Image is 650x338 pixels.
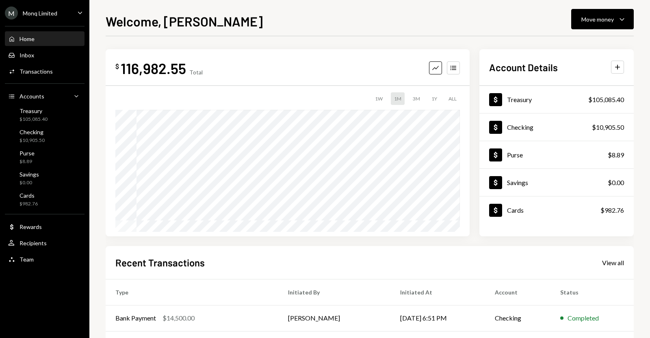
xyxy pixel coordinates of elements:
h1: Welcome, [PERSON_NAME] [106,13,263,29]
h2: Account Details [489,61,558,74]
div: Checking [19,129,45,135]
a: Transactions [5,64,84,79]
div: Purse [19,150,35,157]
button: Move money [571,9,634,29]
div: $982.76 [600,205,624,215]
h2: Recent Transactions [115,256,205,269]
a: Checking$10,905.50 [479,113,634,141]
a: Treasury$105,085.40 [5,105,84,124]
div: Rewards [19,223,42,230]
div: Accounts [19,93,44,100]
a: Inbox [5,48,84,62]
div: $10,905.50 [592,122,624,132]
a: Purse$8.89 [5,147,84,167]
div: Move money [581,15,614,24]
a: Savings$0.00 [479,169,634,196]
th: Initiated At [390,279,485,305]
div: $10,905.50 [19,137,45,144]
div: Cards [19,192,38,199]
div: 116,982.55 [121,59,186,77]
div: $982.76 [19,201,38,207]
a: Treasury$105,085.40 [479,86,634,113]
div: Transactions [19,68,53,75]
th: Account [485,279,551,305]
td: Checking [485,305,551,331]
a: Rewards [5,219,84,234]
a: Recipients [5,236,84,250]
div: Total [189,69,203,76]
div: Team [19,256,34,263]
a: Checking$10,905.50 [5,126,84,146]
div: Recipients [19,240,47,246]
div: Checking [507,123,533,131]
div: $8.89 [608,150,624,160]
div: Treasury [19,107,48,114]
a: Accounts [5,89,84,103]
div: $0.00 [608,178,624,188]
a: Home [5,31,84,46]
div: Treasury [507,96,532,103]
div: Cards [507,206,524,214]
div: $0.00 [19,179,39,186]
div: $ [115,62,119,70]
div: Purse [507,151,523,159]
div: Bank Payment [115,313,156,323]
th: Status [550,279,634,305]
div: Inbox [19,52,34,59]
div: $105,085.40 [19,116,48,123]
td: [PERSON_NAME] [278,305,390,331]
a: View all [602,258,624,267]
th: Initiated By [278,279,390,305]
a: Team [5,252,84,266]
div: 3M [409,92,423,105]
div: Home [19,35,35,42]
div: 1W [372,92,386,105]
div: 1M [391,92,405,105]
a: Cards$982.76 [479,196,634,224]
div: $8.89 [19,158,35,165]
div: ALL [445,92,460,105]
div: M [5,7,18,20]
div: Monq Limited [23,10,57,17]
div: 1Y [428,92,440,105]
a: Savings$0.00 [5,168,84,188]
div: $14,500.00 [162,313,195,323]
div: $105,085.40 [588,95,624,105]
a: Cards$982.76 [5,190,84,209]
td: [DATE] 6:51 PM [390,305,485,331]
div: Savings [19,171,39,178]
div: Completed [568,313,599,323]
a: Purse$8.89 [479,141,634,168]
div: Savings [507,179,528,186]
th: Type [106,279,278,305]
